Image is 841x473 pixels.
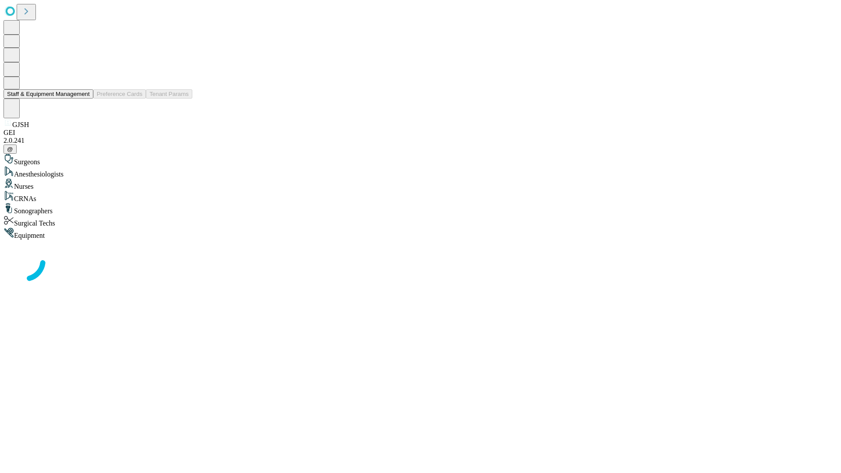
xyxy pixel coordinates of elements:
[146,89,192,99] button: Tenant Params
[4,203,837,215] div: Sonographers
[4,145,17,154] button: @
[4,154,837,166] div: Surgeons
[4,89,93,99] button: Staff & Equipment Management
[4,178,837,191] div: Nurses
[7,146,13,152] span: @
[4,191,837,203] div: CRNAs
[4,166,837,178] div: Anesthesiologists
[4,129,837,137] div: GEI
[93,89,146,99] button: Preference Cards
[4,215,837,227] div: Surgical Techs
[12,121,29,128] span: GJSH
[4,137,837,145] div: 2.0.241
[4,227,837,240] div: Equipment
